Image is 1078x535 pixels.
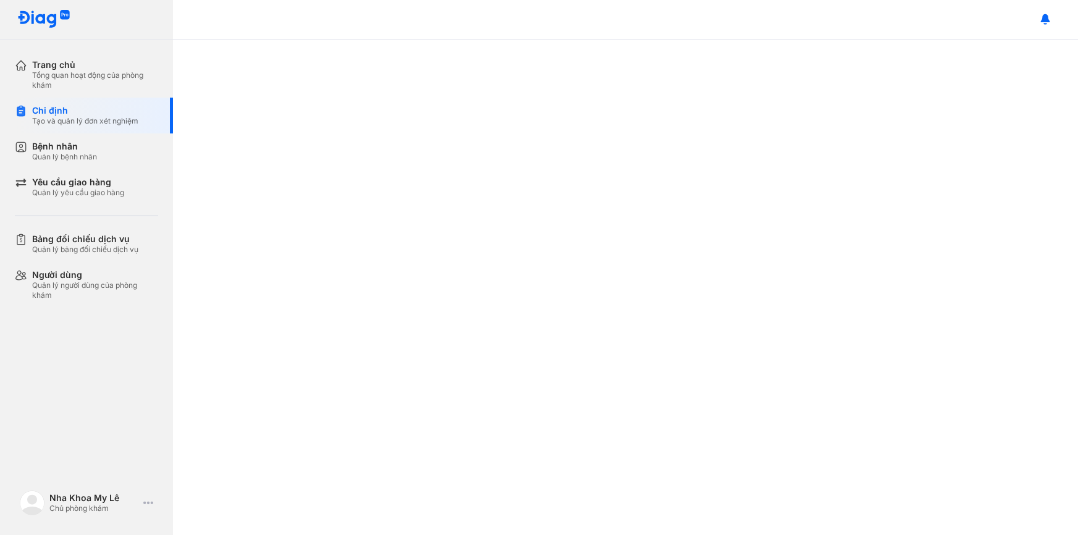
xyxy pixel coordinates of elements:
div: Bệnh nhân [32,141,97,152]
div: Tổng quan hoạt động của phòng khám [32,70,158,90]
div: Chỉ định [32,105,138,116]
img: logo [17,10,70,29]
div: Tạo và quản lý đơn xét nghiệm [32,116,138,126]
div: Quản lý yêu cầu giao hàng [32,188,124,198]
div: Người dùng [32,269,158,280]
div: Quản lý bệnh nhân [32,152,97,162]
img: logo [20,491,44,515]
div: Yêu cầu giao hàng [32,177,124,188]
div: Bảng đối chiếu dịch vụ [32,234,138,245]
div: Chủ phòng khám [49,503,138,513]
div: Nha Khoa My Lê [49,492,138,503]
div: Quản lý bảng đối chiếu dịch vụ [32,245,138,255]
div: Quản lý người dùng của phòng khám [32,280,158,300]
div: Trang chủ [32,59,158,70]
